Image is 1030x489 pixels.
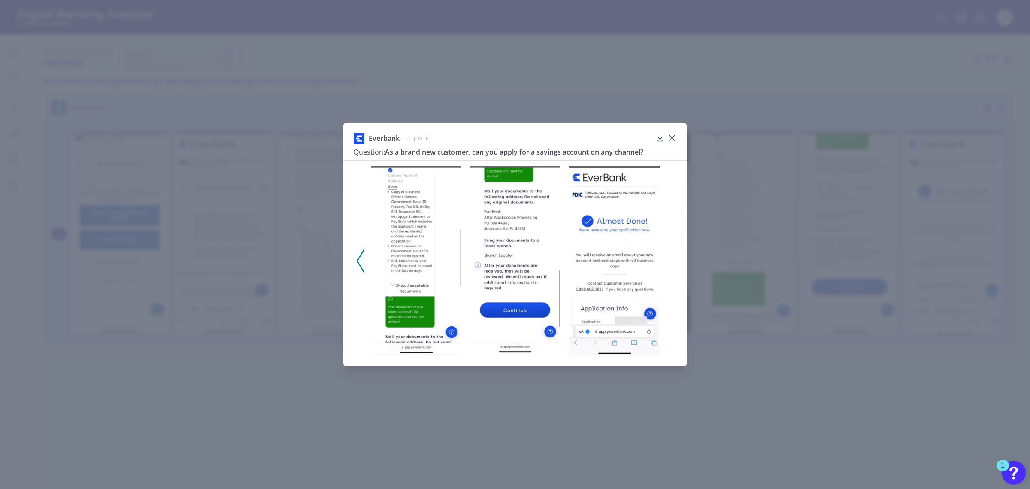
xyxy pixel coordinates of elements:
span: Everbank [369,134,400,143]
h3: As a brand new customer, can you apply for a savings account on any channel? [354,147,652,157]
button: Open Resource Center, 1 new notification [1002,461,1026,485]
span: Question: [354,147,385,157]
div: 1 [1001,465,1005,477]
span: [DATE] [414,135,430,142]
